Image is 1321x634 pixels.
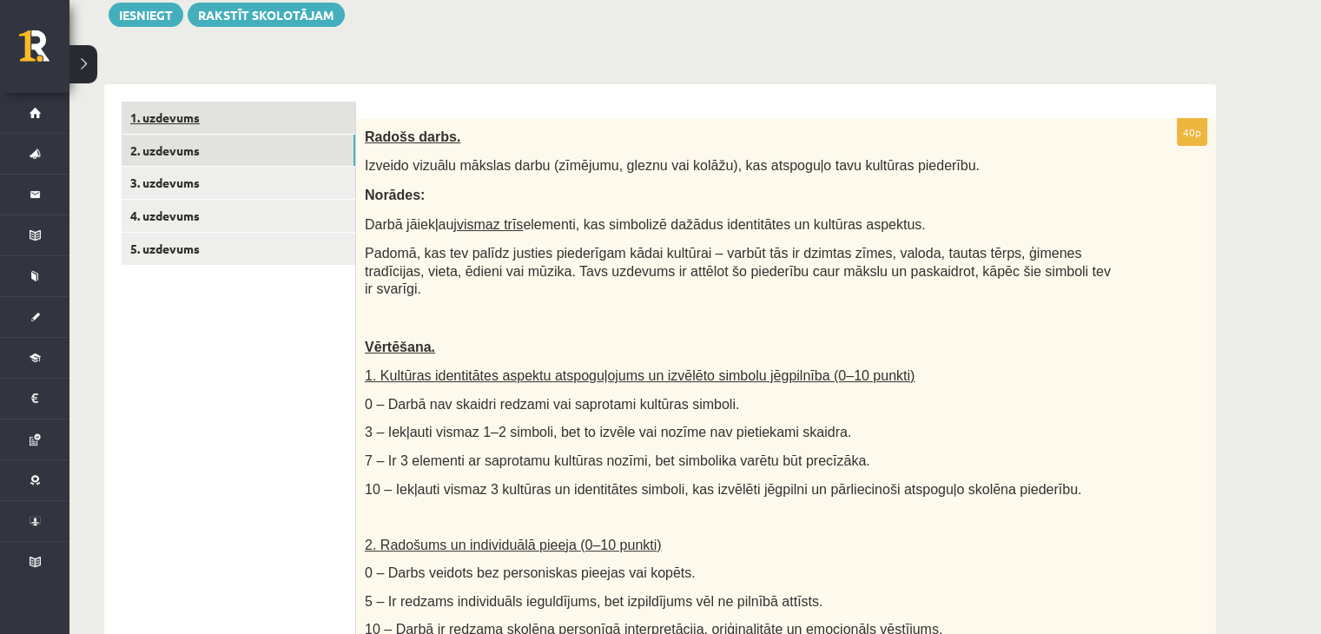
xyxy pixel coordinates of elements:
[365,129,460,144] span: Radošs darbs.
[365,538,662,552] span: 2. Radošums un individuālā pieeja (0–10 punkti)
[122,135,355,167] a: 2. uzdevums
[122,200,355,232] a: 4. uzdevums
[1177,118,1207,146] p: 40p
[17,17,823,36] body: Bagātinātā teksta redaktors, wiswyg-editor-user-answer-47433805181280
[365,368,915,383] span: 1. Kultūras identitātes aspektu atspoguļojums un izvēlēto simbolu jēgpilnība (0–10 punkti)
[122,167,355,199] a: 3. uzdevums
[365,217,926,232] span: Darbā jāiekļauj elementi, kas simbolizē dažādus identitātes un kultūras aspektus.
[365,565,696,580] span: 0 – Darbs veidots bez personiskas pieejas vai kopēts.
[365,453,870,468] span: 7 – Ir 3 elementi ar saprotamu kultūras nozīmi, bet simbolika varētu būt precīzāka.
[122,233,355,265] a: 5. uzdevums
[365,594,822,609] span: 5 – Ir redzams individuāls ieguldījums, bet izpildījums vēl ne pilnībā attīsts.
[365,188,425,202] span: Norādes:
[365,397,739,412] span: 0 – Darbā nav skaidri redzami vai saprotami kultūras simboli.
[365,482,1081,497] span: 10 – Iekļauti vismaz 3 kultūras un identitātes simboli, kas izvēlēti jēgpilni un pārliecinoši ats...
[188,3,345,27] a: Rakstīt skolotājam
[457,217,523,232] u: vismaz trīs
[109,3,183,27] button: Iesniegt
[365,158,980,173] span: Izveido vizuālu mākslas darbu (zīmējumu, gleznu vai kolāžu), kas atspoguļo tavu kultūras piederību.
[365,246,1111,296] span: Padomā, kas tev palīdz justies piederīgam kādai kultūrai – varbūt tās ir dzimtas zīmes, valoda, t...
[365,340,435,354] span: Vērtēšana.
[365,425,851,439] span: 3 – Iekļauti vismaz 1–2 simboli, bet to izvēle vai nozīme nav pietiekami skaidra.
[19,30,69,74] a: Rīgas 1. Tālmācības vidusskola
[122,102,355,134] a: 1. uzdevums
